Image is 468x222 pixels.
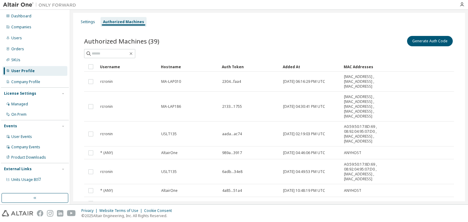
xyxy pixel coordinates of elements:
[100,201,113,206] span: * (ANY)
[11,69,35,73] div: User Profile
[161,150,178,155] span: AltairOne
[100,79,113,84] span: rcronin
[161,62,217,72] div: Hostname
[283,188,325,193] span: [DATE] 10:48:19 PM UTC
[144,208,175,213] div: Cookie Consent
[11,155,46,160] div: Product Downloads
[11,25,31,30] div: Companies
[344,74,387,89] span: [MAC_ADDRESS] , [MAC_ADDRESS] , [MAC_ADDRESS]
[37,210,43,217] img: facebook.svg
[100,169,113,174] span: rcronin
[407,36,453,46] button: Generate Auth Code
[67,210,76,217] img: youtube.svg
[161,188,178,193] span: AltairOne
[161,104,181,109] span: MA-LAP186
[100,132,113,136] span: rcronin
[4,124,17,129] div: Events
[222,132,242,136] span: aada...ac74
[283,104,325,109] span: [DATE] 04:30:41 PM UTC
[344,124,387,144] span: A0:59:50:17:8D:69 , 08:92:04:95:07:D0 , [MAC_ADDRESS] , [MAC_ADDRESS]
[84,37,159,45] span: Authorized Machines (39)
[161,169,177,174] span: USLT135
[11,47,24,51] div: Orders
[11,14,31,19] div: Dashboard
[161,201,178,206] span: AltairOne
[222,79,241,84] span: 2304...faa4
[222,150,242,155] span: 989a...3917
[11,134,32,139] div: User Events
[3,2,79,8] img: Altair One
[344,62,387,72] div: MAC Addresses
[283,150,325,155] span: [DATE] 04:46:06 PM UTC
[161,132,177,136] span: USLT135
[4,167,32,171] div: External Links
[222,104,242,109] span: 2133...1755
[222,62,278,72] div: Auth Token
[222,169,243,174] span: 6adb...34e8
[344,150,361,155] span: ANYHOST
[283,201,325,206] span: [DATE] 05:27:07 PM UTC
[100,104,113,109] span: rcronin
[99,208,144,213] div: Website Terms of Use
[283,132,325,136] span: [DATE] 02:19:03 PM UTC
[11,102,28,107] div: Managed
[81,19,95,24] div: Settings
[11,58,20,62] div: SKUs
[344,94,387,119] span: [MAC_ADDRESS] , [MAC_ADDRESS] , [MAC_ADDRESS] , [MAC_ADDRESS] , [MAC_ADDRESS]
[2,210,33,217] img: altair_logo.svg
[11,79,40,84] div: Company Profile
[11,36,22,41] div: Users
[344,162,387,181] span: A0:59:50:17:8D:69 , 08:92:04:95:07:D0 , [MAC_ADDRESS] , [MAC_ADDRESS]
[283,62,339,72] div: Added At
[100,150,113,155] span: * (ANY)
[100,62,156,72] div: Username
[11,145,40,150] div: Company Events
[47,210,53,217] img: instagram.svg
[57,210,63,217] img: linkedin.svg
[344,201,361,206] span: ANYHOST
[81,208,99,213] div: Privacy
[222,188,242,193] span: 4a85...51a4
[100,188,113,193] span: * (ANY)
[344,188,361,193] span: ANYHOST
[283,169,325,174] span: [DATE] 04:49:53 PM UTC
[81,213,175,218] p: © 2025 Altair Engineering, Inc. All Rights Reserved.
[11,112,27,117] div: On Prem
[103,19,144,24] div: Authorized Machines
[4,91,36,96] div: License Settings
[222,201,240,206] span: fd0f...161c
[161,79,181,84] span: MA-LAP010
[11,177,41,182] span: Units Usage BI
[283,79,325,84] span: [DATE] 06:16:29 PM UTC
